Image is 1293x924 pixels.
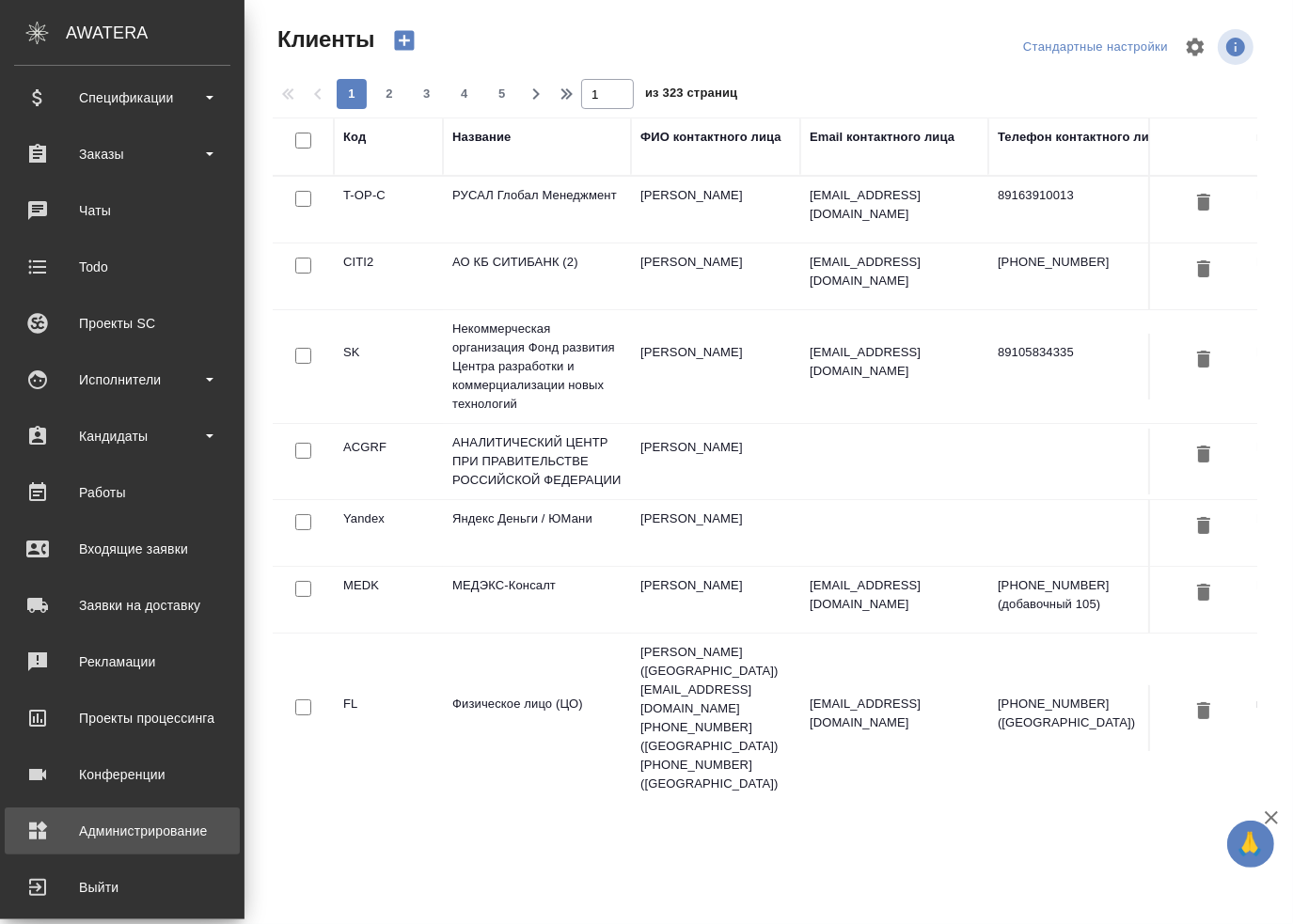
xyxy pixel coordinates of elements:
[443,567,631,633] td: МЕДЭКС-Консалт
[343,128,366,147] div: Код
[1188,186,1220,221] button: Удалить
[449,79,480,109] button: 4
[14,309,230,337] div: Проекты SC
[1227,821,1274,868] button: 🙏
[645,82,737,109] span: из 323 страниц
[273,24,374,55] span: Клиенты
[487,85,517,103] span: 5
[334,334,443,399] td: SK
[998,253,1167,272] p: [PHONE_NUMBER]
[443,177,631,243] td: РУСАЛ Глобал Менеджмент
[998,695,1167,732] p: [PHONE_NUMBER] ([GEOGRAPHIC_DATA])
[631,429,800,494] td: [PERSON_NAME]
[487,79,517,109] button: 5
[14,196,230,225] div: Чаты
[14,648,230,676] div: Рекламации
[334,567,443,633] td: MEDK
[334,685,443,751] td: FL
[5,638,240,685] a: Рекламации
[443,424,631,499] td: АНАЛИТИЧЕСКИЙ ЦЕНТР ПРИ ПРАВИТЕЛЬСТВЕ РОССИЙСКОЙ ФЕДЕРАЦИИ
[5,243,240,290] a: Todo
[810,128,954,147] div: Email контактного лица
[1218,29,1257,65] span: Посмотреть информацию
[5,807,240,854] a: Администрирование
[631,500,800,566] td: [PERSON_NAME]
[14,817,230,845] div: Администрирование
[14,478,230,507] div: Работы
[5,751,240,798] a: Конференции
[334,429,443,494] td: ACGRF
[14,84,230,112] div: Спецификации
[443,243,631,309] td: АО КБ СИТИБАНК (2)
[810,695,979,732] p: [EMAIL_ADDRESS][DOMAIN_NAME]
[5,864,240,911] a: Выйти
[5,469,240,516] a: Работы
[5,582,240,629] a: Заявки на доставку
[1188,576,1220,611] button: Удалить
[452,128,511,147] div: Название
[1235,824,1267,864] span: 🙏
[334,243,443,309] td: CITI2
[14,422,230,450] div: Кандидаты
[412,79,442,109] button: 3
[443,500,631,566] td: Яндекс Деньги / ЮМани
[810,253,979,290] p: [EMAIL_ADDRESS][DOMAIN_NAME]
[5,187,240,234] a: Чаты
[631,567,800,633] td: [PERSON_NAME]
[443,685,631,751] td: Физическое лицо (ЦО)
[1188,509,1220,544] button: Удалить
[1188,438,1220,473] button: Удалить
[998,576,1167,614] p: [PHONE_NUMBER] (добавочный 105)
[631,634,800,803] td: [PERSON_NAME] ([GEOGRAPHIC_DATA]) [EMAIL_ADDRESS][DOMAIN_NAME] [PHONE_NUMBER] ([GEOGRAPHIC_DATA])...
[66,14,244,52] div: AWATERA
[998,186,1167,205] p: 89163910013
[5,525,240,572] a: Входящие заявки
[1188,343,1220,378] button: Удалить
[998,128,1164,147] div: Телефон контактного лица
[631,243,800,309] td: [PERSON_NAME]
[631,334,800,399] td: [PERSON_NAME]
[1018,33,1173,62] div: split button
[14,873,230,901] div: Выйти
[14,140,230,168] div: Заказы
[14,704,230,732] div: Проекты процессинга
[5,695,240,742] a: Проекты процессинга
[998,343,1167,362] p: 89105834335
[810,343,979,381] p: [EMAIL_ADDRESS][DOMAIN_NAME]
[1188,253,1220,288] button: Удалить
[640,128,781,147] div: ФИО контактного лица
[810,576,979,614] p: [EMAIL_ADDRESS][DOMAIN_NAME]
[14,535,230,563] div: Входящие заявки
[374,85,404,103] span: 2
[449,85,480,103] span: 4
[1188,695,1220,729] button: Удалить
[412,85,442,103] span: 3
[334,177,443,243] td: T-OP-C
[334,500,443,566] td: Yandex
[1173,24,1218,70] span: Настроить таблицу
[14,253,230,281] div: Todo
[443,310,631,423] td: Некоммерческая организация Фонд развития Центра разработки и коммерциализации новых технологий
[374,79,404,109] button: 2
[14,760,230,789] div: Конференции
[810,186,979,224] p: [EMAIL_ADDRESS][DOMAIN_NAME]
[14,591,230,619] div: Заявки на доставку
[5,300,240,347] a: Проекты SC
[14,366,230,394] div: Исполнители
[382,24,427,56] button: Создать
[631,177,800,243] td: [PERSON_NAME]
